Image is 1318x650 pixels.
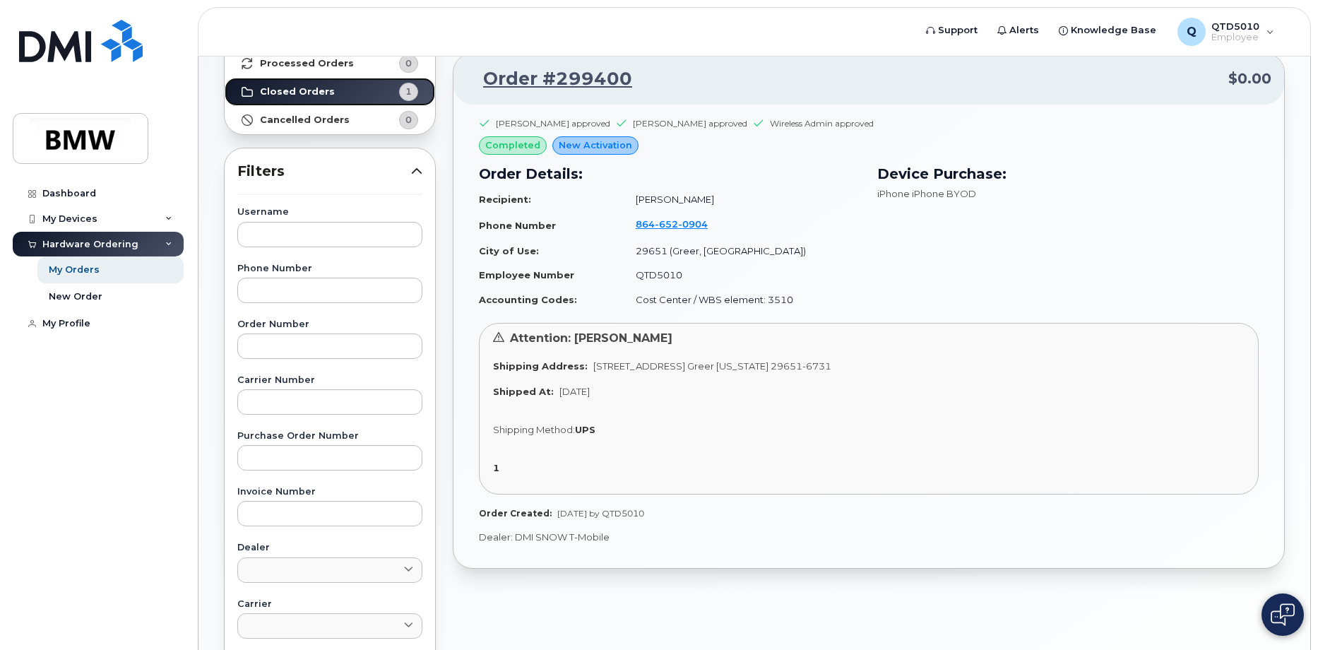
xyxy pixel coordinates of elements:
a: Processed Orders0 [225,49,435,78]
span: [DATE] [559,386,590,397]
span: Alerts [1009,23,1039,37]
span: 0904 [678,218,708,230]
label: Invoice Number [237,487,422,497]
strong: Phone Number [479,220,556,231]
label: Purchase Order Number [237,432,422,441]
a: Knowledge Base [1049,16,1166,45]
a: Support [916,16,987,45]
strong: UPS [575,424,595,435]
span: Attention: [PERSON_NAME] [510,331,672,345]
a: Closed Orders1 [225,78,435,106]
span: 0 [405,57,412,70]
label: Phone Number [237,264,422,273]
div: [PERSON_NAME] approved [496,117,610,129]
strong: Closed Orders [260,86,335,97]
strong: Processed Orders [260,58,354,69]
img: Open chat [1271,603,1295,626]
strong: Employee Number [479,269,574,280]
span: 864 [636,218,708,230]
span: iPhone iPhone BYOD [877,188,976,199]
span: Shipping Method: [493,424,575,435]
span: completed [485,138,540,152]
span: [DATE] by QTD5010 [557,508,644,519]
span: $0.00 [1228,69,1271,89]
p: Dealer: DMI SNOW T-Mobile [479,531,1259,544]
td: Cost Center / WBS element: 3510 [623,288,860,312]
label: Dealer [237,543,422,552]
strong: 1 [493,462,499,473]
strong: Shipping Address: [493,360,588,372]
label: Username [237,208,422,217]
span: Q [1187,23,1197,40]
span: New Activation [559,138,632,152]
div: QTD5010 [1168,18,1284,46]
strong: Order Created: [479,508,552,519]
span: Filters [237,161,411,182]
td: 29651 (Greer, [GEOGRAPHIC_DATA]) [623,239,860,264]
span: Employee [1211,32,1259,43]
span: Support [938,23,978,37]
span: 1 [405,85,412,98]
strong: City of Use: [479,245,539,256]
label: Carrier [237,600,422,609]
a: 1 [493,462,505,473]
strong: Accounting Codes: [479,294,577,305]
td: [PERSON_NAME] [623,187,860,212]
div: Wireless Admin approved [770,117,874,129]
label: Order Number [237,320,422,329]
td: QTD5010 [623,263,860,288]
span: Knowledge Base [1071,23,1156,37]
h3: Device Purchase: [877,163,1259,184]
strong: Shipped At: [493,386,554,397]
span: QTD5010 [1211,20,1259,32]
strong: Cancelled Orders [260,114,350,126]
h3: Order Details: [479,163,860,184]
div: [PERSON_NAME] approved [633,117,747,129]
strong: Recipient: [479,194,531,205]
label: Carrier Number [237,376,422,385]
a: Alerts [987,16,1049,45]
a: Cancelled Orders0 [225,106,435,134]
a: Order #299400 [466,66,632,92]
a: 8646520904 [636,218,725,230]
span: [STREET_ADDRESS] Greer [US_STATE] 29651-6731 [593,360,831,372]
span: 652 [655,218,678,230]
span: 0 [405,113,412,126]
